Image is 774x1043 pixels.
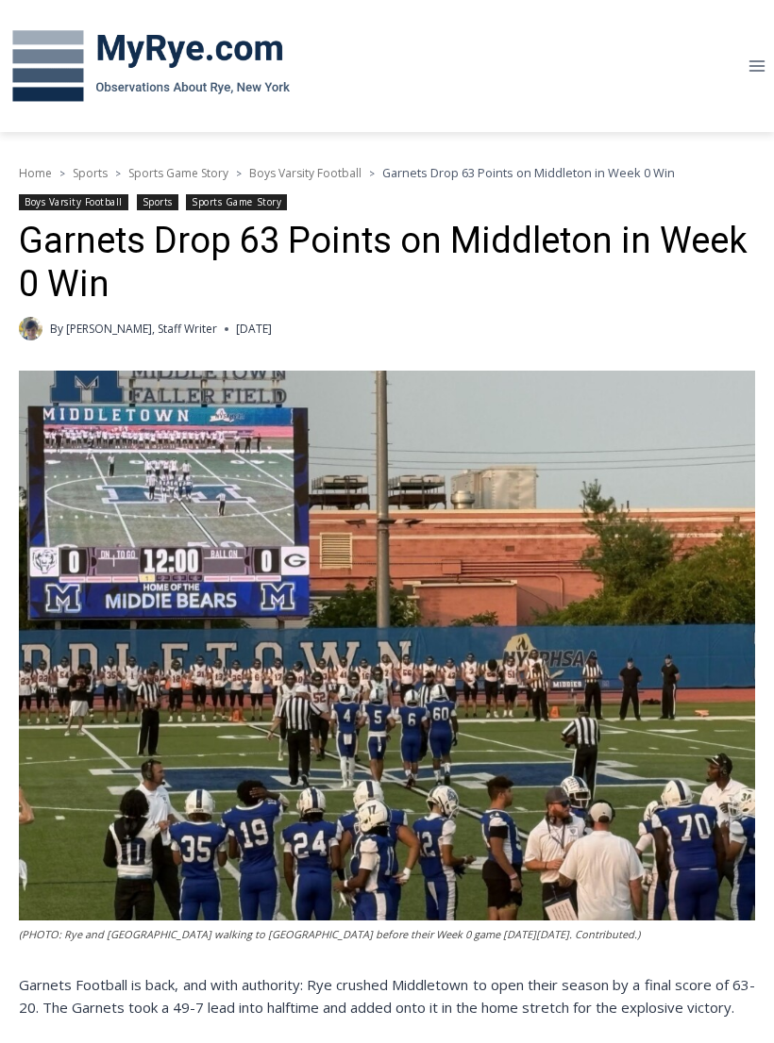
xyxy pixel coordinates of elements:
[236,320,272,338] time: [DATE]
[249,165,362,181] a: Boys Varsity Football
[137,194,178,210] a: Sports
[50,320,63,338] span: By
[128,165,228,181] a: Sports Game Story
[19,220,755,306] h1: Garnets Drop 63 Points on Middleton in Week 0 Win
[19,317,42,340] a: Author image
[19,194,128,210] a: Boys Varsity Football
[19,926,755,943] figcaption: (PHOTO: Rye and [GEOGRAPHIC_DATA] walking to [GEOGRAPHIC_DATA] before their Week 0 game [DATE][DA...
[369,167,375,180] span: >
[115,167,121,180] span: >
[19,163,755,182] nav: Breadcrumbs
[382,164,675,181] span: Garnets Drop 63 Points on Middleton in Week 0 Win
[66,321,217,337] a: [PERSON_NAME], Staff Writer
[236,167,242,180] span: >
[186,194,287,210] a: Sports Game Story
[19,165,52,181] a: Home
[19,973,755,1018] p: Garnets Football is back, and with authority: Rye crushed Middletown to open their season by a fi...
[19,317,42,340] img: (PHOTO: MyRye.com 2024 Head Intern, Editor and now Staff Writer Charlie Morris. Contributed.)Char...
[739,51,774,80] button: Open menu
[59,167,65,180] span: >
[19,371,755,920] img: (PHOTO: Rye and Middletown walking to midfield before their Week 0 game on Friday, September 5, 2...
[73,165,108,181] a: Sports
